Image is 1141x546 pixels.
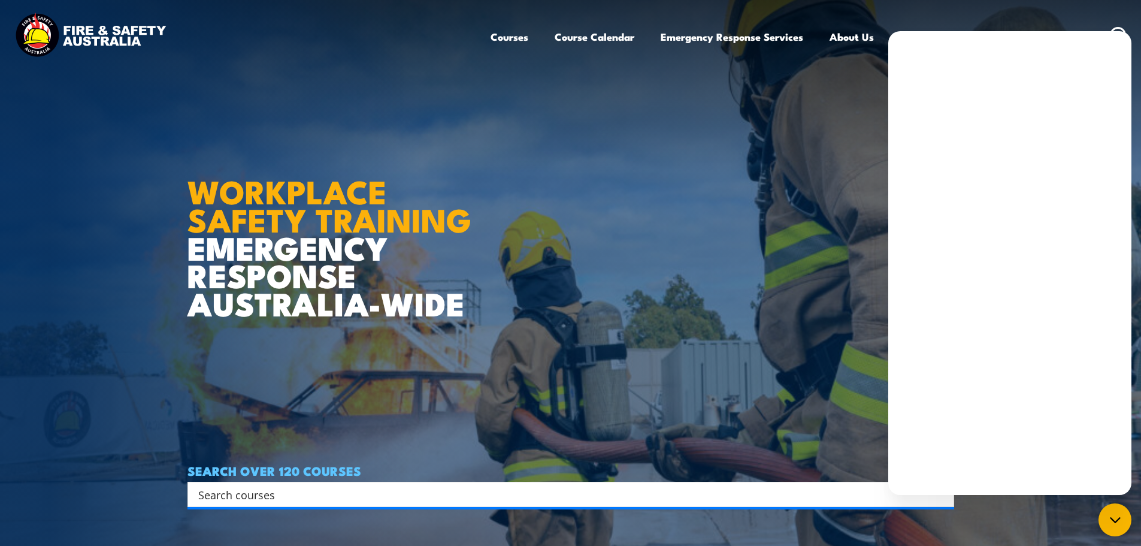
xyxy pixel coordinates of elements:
button: chat-button [1098,503,1131,536]
a: Course Calendar [555,21,634,53]
iframe: Chatbot [888,31,1131,495]
input: Search input [198,485,928,503]
a: About Us [830,21,874,53]
strong: WORKPLACE SAFETY TRAINING [187,165,471,243]
h4: SEARCH OVER 120 COURSES [187,464,954,477]
h1: EMERGENCY RESPONSE AUSTRALIA-WIDE [187,147,480,317]
a: Emergency Response Services [661,21,803,53]
a: Courses [491,21,528,53]
a: Contact [1047,21,1085,53]
a: News [900,21,927,53]
form: Search form [201,486,930,503]
a: Learner Portal [953,21,1021,53]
